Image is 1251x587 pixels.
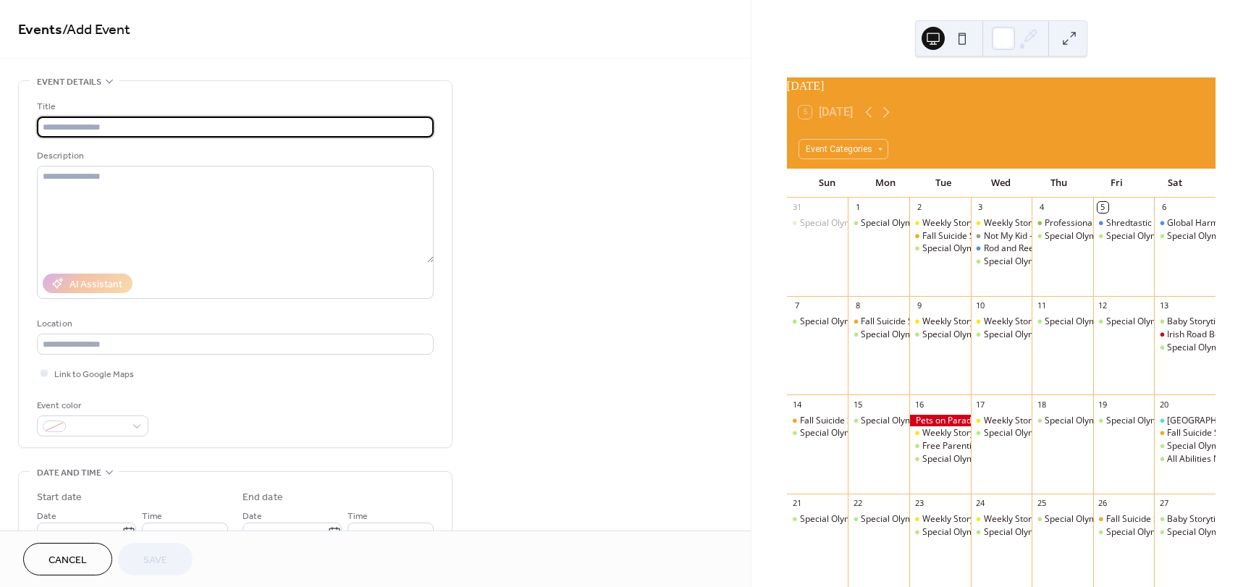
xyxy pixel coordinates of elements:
div: 9 [914,300,924,311]
div: Global Harmony Fair [1154,217,1216,229]
div: Rod and Reels Rally [984,242,1061,255]
div: Special Olympics Basketball [1106,526,1218,539]
div: Special Olympics Basketball [1154,230,1216,242]
div: 6 [1158,202,1169,213]
div: Special Olympics Basketball [787,217,848,229]
div: Special Olympics Basketball [909,329,971,341]
div: Weekly Storytimes! Sioux City Public Library [971,415,1032,427]
div: Baby Storytime [1154,513,1216,525]
div: 21 [791,498,802,509]
div: Special Olympics Basketball [861,513,973,525]
div: 11 [1036,300,1047,311]
div: Special Olympics Basketball [1045,513,1157,525]
div: 18 [1036,399,1047,410]
div: 14 [791,399,802,410]
div: Weekly Storytimes! [GEOGRAPHIC_DATA] [922,316,1089,328]
div: Special Olympics Basketball [984,427,1096,439]
div: Special Olympics Basketball [909,242,971,255]
div: Pets on Parade [909,415,971,427]
div: Special Olympics Basketball [984,329,1096,341]
div: Sat [1146,169,1204,198]
div: Title [37,99,431,114]
span: Time [347,509,368,524]
div: Special Olympics Basketball [861,329,973,341]
div: Special Olympics Basketball [848,415,909,427]
button: Cancel [23,543,112,575]
span: / Add Event [62,16,130,44]
div: 12 [1098,300,1108,311]
div: 10 [975,300,986,311]
div: Weekly Storytimes! Sioux City Library [909,217,971,229]
div: Special Olympics Basketball [1045,316,1157,328]
div: Baby Storytime [1154,316,1216,328]
div: 25 [1036,498,1047,509]
div: Professional Training: Mental Health, Substance Use Prevention & Restorative Practices [1032,217,1093,229]
div: Special Olympics Basketball [1154,440,1216,452]
span: Time [142,509,162,524]
div: Special Olympics Basketball [971,526,1032,539]
div: Weekly Storytimes! [GEOGRAPHIC_DATA] [922,427,1089,439]
div: Special Olympics Basketball [1106,415,1218,427]
div: Weekly Storytimes! Sioux City Public Library [971,316,1032,328]
div: All Abilities Night at the Ballpark [1154,453,1216,465]
div: 3 [975,202,986,213]
div: Special Olympics Basketball [971,256,1032,268]
div: Special Olympics Basketball [1093,526,1155,539]
div: Special Olympics Basketball [1032,230,1093,242]
div: Special Olympics Basketball [861,415,973,427]
div: Weekly Storytimes! Sioux City Library [909,513,971,525]
div: Free Parenting Classes! Parenting the Love and Logic Way [909,440,971,452]
div: Weekly Storytimes! [GEOGRAPHIC_DATA] [984,316,1150,328]
div: Special Olympics Basketball [1045,230,1157,242]
div: 4 [1036,202,1047,213]
div: Special Olympics Basketball [848,329,909,341]
div: 23 [914,498,924,509]
div: Special Olympics Basketball [861,217,973,229]
div: Special Olympics Basketball [800,513,912,525]
div: Fall Suicide Support Group - Catholic Charties [909,230,971,242]
div: Special Olympics Basketball [1106,230,1218,242]
div: Event color [37,398,146,413]
div: 16 [914,399,924,410]
div: Special Olympics Basketball [909,526,971,539]
div: 17 [975,399,986,410]
div: Fall Suicide Support Group - Catholic Charties [848,316,909,328]
div: Special Olympics Basketball [1106,316,1218,328]
div: 20 [1158,399,1169,410]
div: Weekly Storytimes! [GEOGRAPHIC_DATA] [922,217,1089,229]
div: Special Olympics Basketball [787,316,848,328]
div: 2 [914,202,924,213]
div: Fall Suicide Support Group - [DEMOGRAPHIC_DATA] Charties [861,316,1106,328]
span: Event details [37,75,101,90]
div: Description [37,148,431,164]
div: Special Olympics Basketball [787,513,848,525]
div: Special Olympics Basketball [1154,342,1216,354]
div: Free Parenting Classes! Parenting the Love and Logic Way [922,440,1155,452]
div: Weekly Storytimes! Sioux City Library [909,427,971,439]
div: 26 [1098,498,1108,509]
div: 27 [1158,498,1169,509]
div: Shredtastic [1093,217,1155,229]
div: [DATE] [787,77,1216,95]
span: Link to Google Maps [54,367,134,382]
div: Weekly Storytimes! [GEOGRAPHIC_DATA] [984,513,1150,525]
div: Special Olympics Basketball [922,329,1035,341]
div: Special Olympics Basketball [787,427,848,439]
div: Not My Kid – A Community Event for Parents & Guardians [971,230,1032,242]
div: Special Olympics Basketball [848,513,909,525]
div: Special Olympics Basketball [800,316,912,328]
span: Date and time [37,465,101,481]
div: 15 [852,399,863,410]
div: End date [243,490,283,505]
div: Global Harmony Fair [1167,217,1250,229]
div: Baby Storytime [1167,316,1229,328]
div: Weekly Storytimes! Sioux City Public Library [971,513,1032,525]
span: Date [243,509,262,524]
div: Sioux City/Tri-State Area - Out of Darkness Community Walk - AFSP [1154,415,1216,427]
div: Special Olympics Basketball [984,256,1096,268]
div: 24 [975,498,986,509]
div: Special Olympics Basketball [909,453,971,465]
div: Fall Suicide Support Group - Catholic Charties [1093,513,1155,525]
div: Weekly Storytimes! Sioux City Library [909,316,971,328]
